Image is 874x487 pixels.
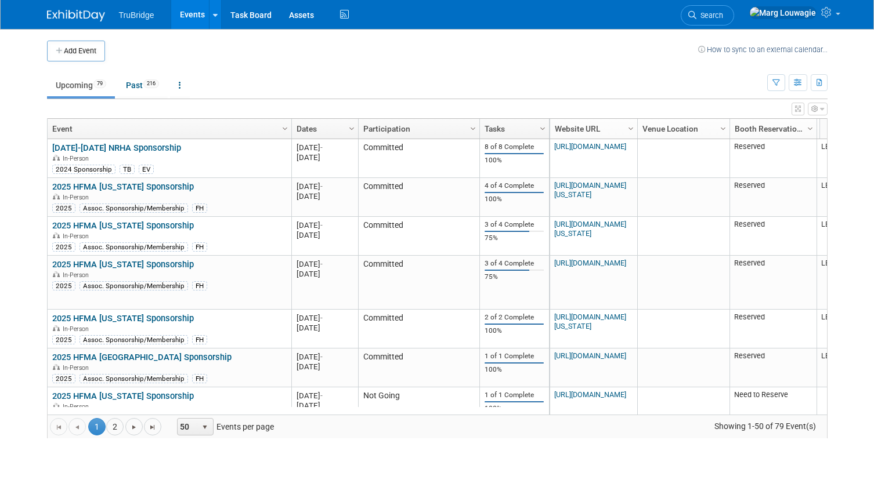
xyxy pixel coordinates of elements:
a: [URL][DOMAIN_NAME][US_STATE] [554,312,626,330]
div: Assoc. Sponsorship/Membership [80,281,188,290]
a: Tasks [485,119,541,139]
span: - [320,314,323,322]
td: Committed [358,310,479,348]
td: Committed [358,348,479,387]
span: In-Person [63,403,92,410]
span: Go to the first page [54,423,63,432]
a: [DATE]-[DATE] NRHA Sponsorship [52,143,181,153]
div: [DATE] [297,259,353,269]
div: TB [120,165,135,174]
a: [URL][DOMAIN_NAME] [554,142,626,151]
div: [DATE] [297,323,353,333]
div: [DATE] [297,152,353,162]
span: - [320,182,323,191]
div: 3 of 4 Complete [485,259,544,268]
div: 3 of 4 Complete [485,220,544,229]
a: Dates [297,119,351,139]
a: Website URL [555,119,630,139]
span: 50 [178,419,197,435]
span: 216 [143,79,159,88]
div: 4 of 4 Complete [485,181,544,190]
span: Showing 1-50 of 79 Event(s) [703,418,826,434]
a: [URL][DOMAIN_NAME][US_STATE] [554,181,626,199]
a: Column Settings [804,119,817,136]
div: [DATE] [297,352,353,362]
td: Reserved [729,139,817,178]
a: 2025 HFMA [US_STATE] Sponsorship [52,391,194,401]
td: Committed [358,217,479,256]
div: FH [192,203,207,213]
div: FH [192,335,207,344]
span: - [320,143,323,152]
span: 79 [93,79,106,88]
span: In-Person [63,155,92,162]
td: Need to Reserve [729,387,817,426]
a: [URL][DOMAIN_NAME] [554,259,626,267]
div: 100% [485,195,544,203]
div: 75% [485,272,544,281]
a: How to sync to an external calendar... [698,45,828,54]
div: 2025 [52,281,75,290]
span: 1 [88,418,106,435]
div: [DATE] [297,391,353,401]
div: [DATE] [297,191,353,201]
div: Assoc. Sponsorship/Membership [80,242,188,252]
div: 2025 [52,242,75,252]
td: Committed [358,178,479,217]
a: Go to the last page [144,418,161,435]
td: Reserved [729,178,817,217]
td: Reserved [729,348,817,387]
div: 100% [485,404,544,413]
button: Add Event [47,41,105,61]
td: Not Going [358,387,479,426]
td: Reserved [729,256,817,310]
a: Column Settings [624,119,637,136]
span: Column Settings [806,124,815,133]
a: Search [681,5,734,26]
a: Booth Reservation Status [735,119,809,139]
img: In-Person Event [53,155,60,161]
div: 1 of 1 Complete [485,391,544,399]
span: Go to the previous page [73,423,82,432]
span: Column Settings [347,124,356,133]
td: Committed [358,139,479,178]
a: 2025 HFMA [US_STATE] Sponsorship [52,259,194,270]
div: 100% [485,156,544,165]
img: Marg Louwagie [749,6,817,19]
div: Assoc. Sponsorship/Membership [80,203,188,213]
a: Column Settings [536,119,549,136]
img: In-Person Event [53,271,60,277]
a: Go to the first page [50,418,67,435]
div: [DATE] [297,269,353,279]
a: [URL][DOMAIN_NAME] [554,390,626,399]
a: Column Settings [279,119,291,136]
div: [DATE] [297,401,353,410]
span: - [320,352,323,361]
img: In-Person Event [53,364,60,370]
span: Column Settings [626,124,635,133]
div: 1 of 1 Complete [485,352,544,361]
a: Column Settings [467,119,479,136]
a: Column Settings [717,119,729,136]
a: 2025 HFMA [GEOGRAPHIC_DATA] Sponsorship [52,352,232,362]
td: Committed [358,256,479,310]
span: In-Person [63,194,92,201]
div: 100% [485,365,544,374]
div: [DATE] [297,181,353,191]
span: Events per page [162,418,286,435]
img: In-Person Event [53,403,60,409]
span: Column Settings [538,124,547,133]
a: 2025 HFMA [US_STATE] Sponsorship [52,313,194,324]
div: [DATE] [297,362,353,372]
div: [DATE] [297,230,353,240]
span: Column Settings [718,124,728,133]
span: Go to the next page [129,423,139,432]
span: Column Settings [468,124,478,133]
img: In-Person Event [53,325,60,331]
span: Search [696,11,723,20]
span: Go to the last page [148,423,157,432]
div: 2 of 2 Complete [485,313,544,322]
a: Go to the previous page [68,418,86,435]
div: [DATE] [297,143,353,152]
span: In-Person [63,232,92,240]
